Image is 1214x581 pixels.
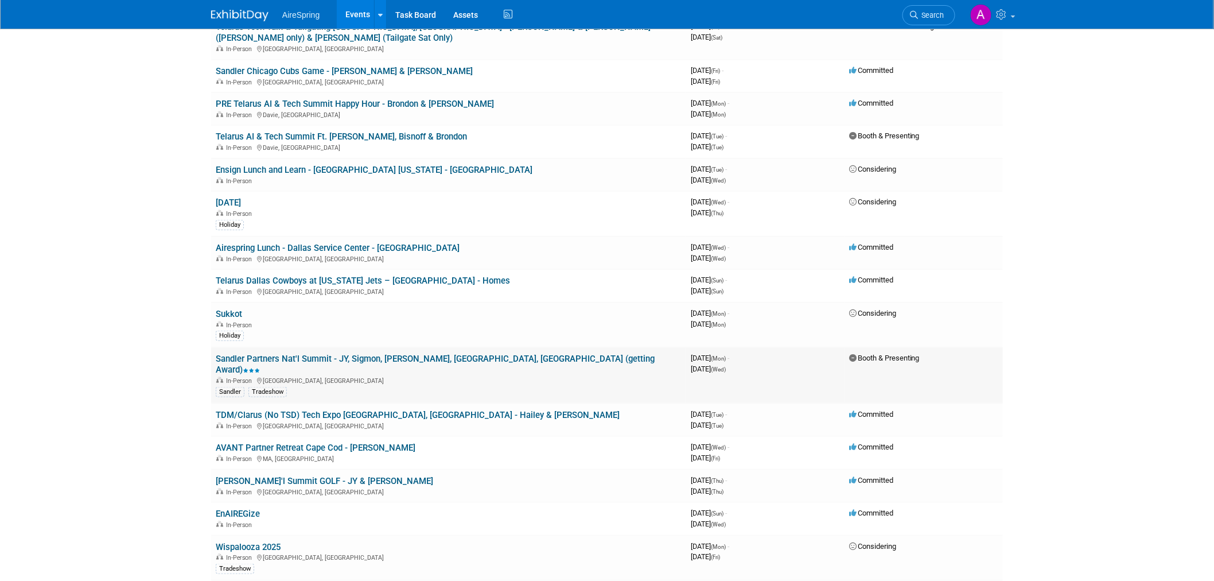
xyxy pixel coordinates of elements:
[691,110,726,118] span: [DATE]
[727,443,729,451] span: -
[216,110,682,119] div: Davie, [GEOGRAPHIC_DATA]
[711,322,726,328] span: (Mon)
[711,245,726,251] span: (Wed)
[691,354,729,362] span: [DATE]
[216,144,223,150] img: In-Person Event
[691,254,726,262] span: [DATE]
[216,177,223,183] img: In-Person Event
[849,476,893,485] span: Committed
[727,354,729,362] span: -
[216,22,651,43] a: Telarus Tech Talk & Tailgating [GEOGRAPHIC_DATA], [GEOGRAPHIC_DATA] - [PERSON_NAME] & [PERSON_NAM...
[691,443,729,451] span: [DATE]
[216,410,620,420] a: TDM/Clarus (No TSD) Tech Expo [GEOGRAPHIC_DATA], [GEOGRAPHIC_DATA] - Hailey & [PERSON_NAME]
[216,255,223,261] img: In-Person Event
[216,142,682,152] div: Davie, [GEOGRAPHIC_DATA]
[691,243,729,251] span: [DATE]
[725,276,727,284] span: -
[691,509,727,517] span: [DATE]
[226,79,255,86] span: In-Person
[216,288,223,294] img: In-Person Event
[226,377,255,385] span: In-Person
[216,243,460,253] a: Airespring Lunch - Dallas Service Center - [GEOGRAPHIC_DATA]
[226,455,255,463] span: In-Person
[211,10,269,21] img: ExhibitDay
[711,79,720,85] span: (Fri)
[226,322,255,329] span: In-Person
[216,509,260,519] a: EnAIREGize
[722,66,723,75] span: -
[725,165,727,173] span: -
[711,255,726,262] span: (Wed)
[216,45,223,51] img: In-Person Event
[226,489,255,496] span: In-Person
[711,478,723,484] span: (Thu)
[849,99,893,107] span: Committed
[248,387,287,397] div: Tradeshow
[216,165,532,175] a: Ensign Lunch and Learn - [GEOGRAPHIC_DATA] [US_STATE] - [GEOGRAPHIC_DATA]
[216,79,223,84] img: In-Person Event
[691,142,723,151] span: [DATE]
[849,131,920,140] span: Booth & Presenting
[711,444,726,451] span: (Wed)
[849,354,920,362] span: Booth & Presenting
[711,412,723,418] span: (Tue)
[216,111,223,117] img: In-Person Event
[216,276,510,286] a: Telarus Dallas Cowboys at [US_STATE] Jets – [GEOGRAPHIC_DATA] - Homes
[216,377,223,383] img: In-Person Event
[226,288,255,296] span: In-Person
[216,489,223,494] img: In-Person Event
[711,423,723,429] span: (Tue)
[216,309,242,319] a: Sukkot
[725,509,727,517] span: -
[216,66,473,76] a: Sandler Chicago Cubs Game - [PERSON_NAME] & [PERSON_NAME]
[691,276,727,284] span: [DATE]
[691,476,727,485] span: [DATE]
[216,564,254,574] div: Tradeshow
[226,423,255,430] span: In-Person
[691,454,720,462] span: [DATE]
[216,421,682,430] div: [GEOGRAPHIC_DATA], [GEOGRAPHIC_DATA]
[216,375,682,385] div: [GEOGRAPHIC_DATA], [GEOGRAPHIC_DATA]
[691,320,726,328] span: [DATE]
[216,455,223,461] img: In-Person Event
[226,111,255,119] span: In-Person
[849,66,893,75] span: Committed
[727,243,729,251] span: -
[691,197,729,206] span: [DATE]
[727,99,729,107] span: -
[216,331,244,341] div: Holiday
[725,476,727,485] span: -
[849,443,893,451] span: Committed
[691,165,727,173] span: [DATE]
[216,487,682,496] div: [GEOGRAPHIC_DATA], [GEOGRAPHIC_DATA]
[711,521,726,528] span: (Wed)
[711,199,726,206] span: (Wed)
[216,286,682,296] div: [GEOGRAPHIC_DATA], [GEOGRAPHIC_DATA]
[711,355,726,362] span: (Mon)
[711,177,726,184] span: (Wed)
[711,366,726,373] span: (Wed)
[226,210,255,218] span: In-Person
[849,243,893,251] span: Committed
[691,410,727,419] span: [DATE]
[849,542,896,551] span: Considering
[216,77,682,86] div: [GEOGRAPHIC_DATA], [GEOGRAPHIC_DATA]
[727,309,729,317] span: -
[711,68,720,74] span: (Fri)
[282,10,320,20] span: AireSpring
[691,520,726,528] span: [DATE]
[216,552,682,561] div: [GEOGRAPHIC_DATA], [GEOGRAPHIC_DATA]
[691,365,726,373] span: [DATE]
[216,220,244,230] div: Holiday
[691,66,723,75] span: [DATE]
[216,254,682,263] div: [GEOGRAPHIC_DATA], [GEOGRAPHIC_DATA]
[727,542,729,551] span: -
[216,476,433,486] a: [PERSON_NAME]'l Summit GOLF - JY & [PERSON_NAME]
[216,443,415,453] a: AVANT Partner Retreat Cape Cod - [PERSON_NAME]
[226,177,255,185] span: In-Person
[849,410,893,419] span: Committed
[918,11,944,20] span: Search
[711,489,723,495] span: (Thu)
[849,509,893,517] span: Committed
[691,176,726,184] span: [DATE]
